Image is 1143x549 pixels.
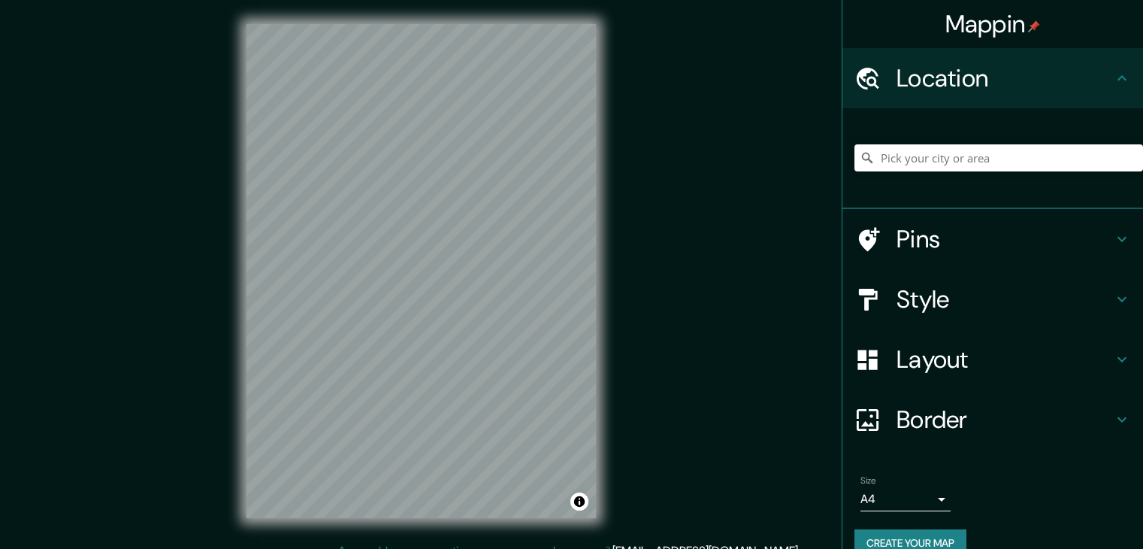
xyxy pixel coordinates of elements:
div: Style [842,269,1143,329]
h4: Border [897,405,1113,435]
img: pin-icon.png [1028,20,1040,32]
button: Toggle attribution [570,493,588,511]
h4: Style [897,284,1113,314]
iframe: Help widget launcher [1009,490,1126,532]
h4: Pins [897,224,1113,254]
input: Pick your city or area [854,144,1143,171]
h4: Mappin [945,9,1041,39]
div: Border [842,390,1143,450]
h4: Location [897,63,1113,93]
canvas: Map [246,24,596,518]
label: Size [860,475,876,487]
div: Pins [842,209,1143,269]
div: Location [842,48,1143,108]
div: Layout [842,329,1143,390]
h4: Layout [897,344,1113,375]
div: A4 [860,487,951,511]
